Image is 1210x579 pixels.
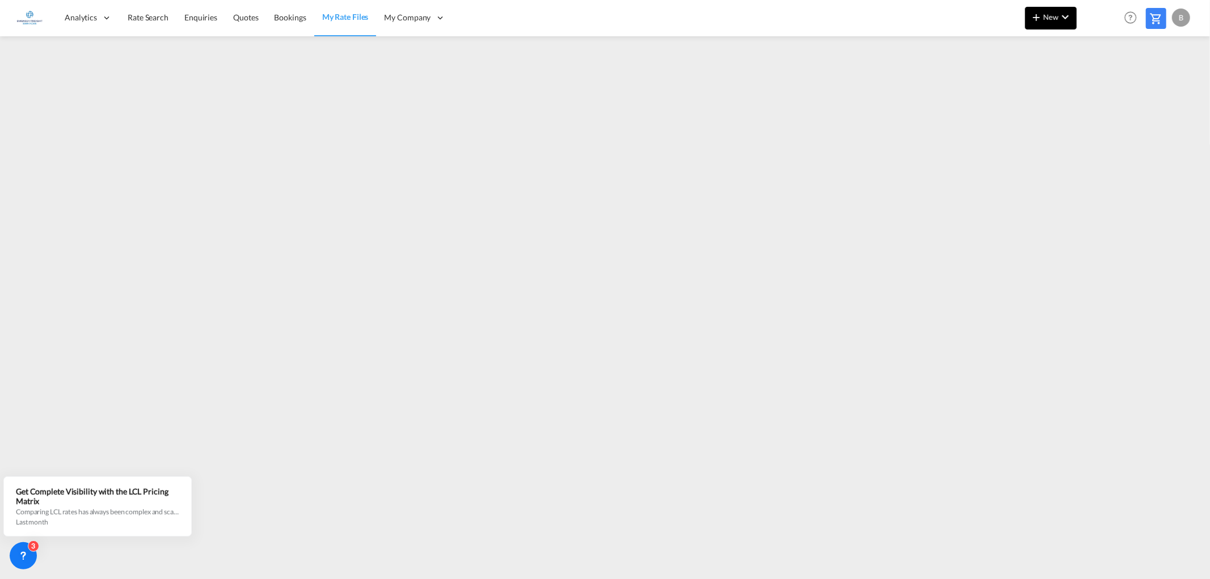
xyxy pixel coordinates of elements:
button: icon-plus 400-fgNewicon-chevron-down [1025,7,1077,29]
span: Quotes [233,12,258,22]
md-icon: icon-plus 400-fg [1030,10,1043,24]
img: e1326340b7c511ef854e8d6a806141ad.jpg [17,5,43,31]
span: Enquiries [184,12,217,22]
div: B [1172,9,1190,27]
div: Help [1121,8,1146,28]
md-icon: icon-chevron-down [1059,10,1072,24]
span: My Rate Files [322,12,369,22]
span: Bookings [275,12,306,22]
span: Help [1121,8,1140,27]
span: Analytics [65,12,97,23]
span: New [1030,12,1072,22]
span: Rate Search [128,12,168,22]
span: My Company [384,12,431,23]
